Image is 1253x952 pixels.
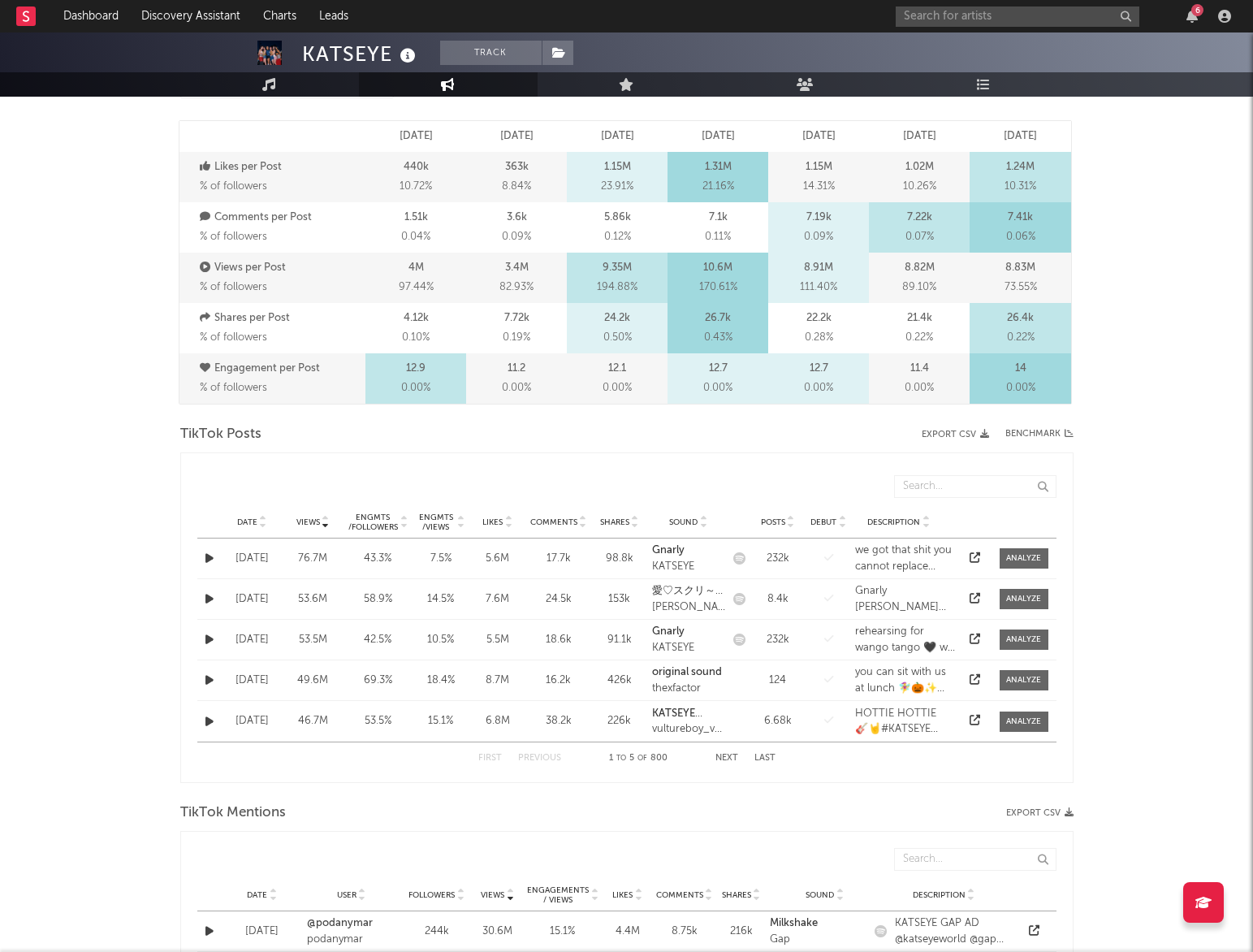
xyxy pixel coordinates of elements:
div: 18.4 % [417,673,465,689]
p: 7.19k [806,208,832,227]
div: 17.7k [530,551,587,567]
p: 26.7k [705,309,731,328]
p: 9.35M [603,258,632,278]
p: 8.91M [804,258,833,278]
span: Engagements / Views [526,885,590,905]
p: [DATE] [601,127,634,146]
input: Search... [894,475,1056,498]
span: 170.61 % [699,278,737,297]
p: 7.72k [504,309,529,328]
div: Engmts / Views [417,513,456,532]
strong: Gnarly [652,626,685,637]
div: 38.2k [530,713,587,729]
span: 89.10 % [902,278,936,297]
p: 7.41k [1008,208,1033,227]
span: 0.10 % [402,328,430,348]
span: 10.72 % [400,177,432,197]
p: 4.12k [404,309,429,328]
div: 232k [754,551,802,567]
p: 440k [404,158,429,177]
p: [DATE] [1004,127,1037,146]
div: 53.5M [287,632,339,648]
span: 0.06 % [1006,227,1035,247]
p: 1.15M [806,158,832,177]
div: HOTTIE HOTTIE 🎸🤘#KATSEYE #KATSEYE_Gnarly #Gnarly [855,706,955,738]
span: Shares [722,890,751,900]
div: 98.8k [595,551,644,567]
a: KATSEYE GNARLY VULTUREBOY COVERvultureboy_vagabond [652,706,725,738]
div: 24.5k [530,591,587,608]
span: Posts [761,517,785,527]
div: 7.5 % [417,551,465,567]
div: vultureboy_vagabond [652,721,725,738]
div: 69.3 % [348,673,408,689]
p: 1.51k [404,208,428,227]
p: 7.1k [709,208,728,227]
div: KATSEYE [302,41,420,67]
div: 6.68k [754,713,802,729]
p: [DATE] [802,127,836,146]
div: podanymar [307,932,396,948]
p: 8.82M [905,258,935,278]
span: % of followers [200,282,267,292]
span: 0.00 % [1006,379,1035,398]
a: 愛♡スクリ～ム！[PERSON_NAME].mp3 [652,583,725,615]
a: @podanymar [307,915,396,932]
span: Views [481,890,504,900]
div: [DATE] [226,713,279,729]
div: 5.6M [473,551,522,567]
p: Likes per Post [200,158,362,177]
div: [DATE] [226,591,279,608]
p: 11.4 [910,359,929,379]
span: 82.93 % [499,278,534,297]
div: thexfactor [652,681,725,697]
span: Description [867,517,920,527]
div: [DATE] [226,924,299,940]
p: 1.15M [604,158,631,177]
div: we got that shit you cannot replace #KATSEYE #SummerSongs #SongOfTheSummer [855,543,955,574]
span: 0.09 % [804,227,833,247]
div: [DATE] [226,551,279,567]
span: 0.22 % [1007,328,1035,348]
div: 53.5 % [348,713,408,729]
div: 7.6M [473,591,522,608]
p: Views per Post [200,258,362,278]
div: 91.1k [595,632,644,648]
div: [PERSON_NAME].mp3 [652,599,725,616]
p: Shares per Post [200,309,362,328]
a: original soundthexfactor [652,664,725,696]
span: 10.26 % [903,177,936,197]
div: 153k [595,591,644,608]
span: 97.44 % [399,278,434,297]
button: Export CSV [922,430,989,439]
div: 124 [754,673,802,689]
span: Debut [810,517,836,527]
p: 26.4k [1007,309,1034,328]
span: % of followers [200,383,267,393]
div: 226k [595,713,644,729]
span: 111.40 % [800,278,837,297]
div: 244k [404,924,469,940]
span: 0.00 % [603,379,632,398]
span: Date [237,517,257,527]
div: 6.8M [473,713,522,729]
p: 22.2k [806,309,832,328]
p: 7.22k [907,208,932,227]
span: Likes [482,517,503,527]
p: 12.7 [709,359,728,379]
div: Gap [770,932,818,948]
span: % of followers [200,332,267,343]
span: Date [247,890,267,900]
div: 76.7M [287,551,339,567]
span: 23.91 % [601,177,633,197]
span: Shares [600,517,629,527]
span: TikTok Mentions [180,803,286,823]
span: Comments [656,890,703,900]
span: 0.00 % [502,379,531,398]
p: 8.83M [1005,258,1035,278]
span: 0.12 % [604,227,631,247]
div: 58.9 % [348,591,408,608]
span: 0.00 % [905,379,934,398]
span: Sound [806,890,834,900]
strong: 愛♡スクリ～ム！ [652,586,723,612]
